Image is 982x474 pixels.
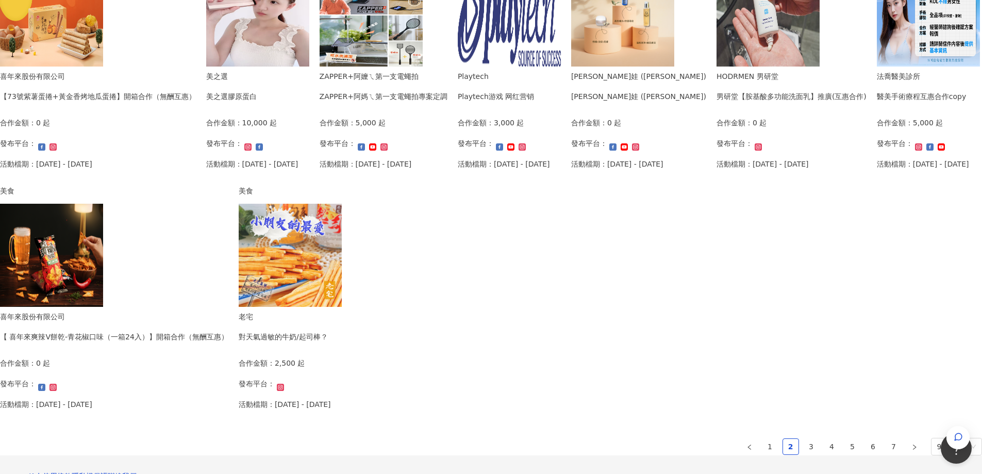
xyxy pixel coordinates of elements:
p: 活動檔期：[DATE] - [DATE] [458,158,550,170]
a: 4 [824,439,840,454]
div: 老宅 [239,311,328,322]
a: 2 [783,439,798,454]
p: 合作金額： [877,117,913,128]
iframe: Help Scout Beacon - Open [941,433,972,464]
div: 美之選膠原蛋白 [206,91,257,102]
li: 6 [865,438,881,455]
p: 發布平台： [717,138,753,149]
a: 1 [762,439,778,454]
p: 活動檔期：[DATE] - [DATE] [877,158,969,170]
div: HODRMEN 男研堂 [717,71,867,82]
p: 合作金額： [206,117,242,128]
li: Previous Page [741,438,758,455]
img: 老宅牛奶棒/老宅起司棒 [239,204,342,307]
div: ZAPPER+阿嬤ㄟ第一支電蠅拍 [320,71,447,82]
p: 合作金額： [320,117,356,128]
li: Next Page [906,438,923,455]
p: 3,000 起 [494,117,524,128]
p: 合作金額： [239,357,275,369]
div: ZAPPER+阿媽ㄟ第一支電蠅拍專案定調 [320,91,447,102]
p: 發布平台： [239,378,275,389]
p: 5,000 起 [356,117,386,128]
p: 活動檔期：[DATE] - [DATE] [320,158,412,170]
a: 5 [845,439,860,454]
li: 5 [844,438,861,455]
p: 2,500 起 [275,357,305,369]
p: 發布平台： [206,138,242,149]
p: 合作金額： [717,117,753,128]
p: 活動檔期：[DATE] - [DATE] [239,399,331,410]
li: 3 [803,438,820,455]
span: left [746,444,753,450]
button: right [906,438,923,455]
a: 7 [886,439,902,454]
div: 對天氣過敏的牛奶/起司棒？ [239,331,328,342]
p: 發布平台： [571,138,607,149]
p: 活動檔期：[DATE] - [DATE] [571,158,663,170]
div: Playtech [458,71,534,82]
p: 0 起 [753,117,767,128]
div: 醫美手術療程互惠合作copy [877,91,966,102]
p: 發布平台： [320,138,356,149]
div: 美之選 [206,71,257,82]
p: 5,000 起 [913,117,943,128]
a: 6 [866,439,881,454]
button: left [741,438,758,455]
div: 美食 [239,185,342,197]
p: 0 起 [36,117,50,128]
li: 1 [762,438,778,455]
p: 0 起 [36,357,50,369]
p: 活動檔期：[DATE] - [DATE] [717,158,809,170]
div: 法喬醫美診所 [877,71,966,82]
li: 7 [886,438,902,455]
div: Playtech游戏 网红营销 [458,91,534,102]
p: 活動檔期：[DATE] - [DATE] [206,158,298,170]
a: 3 [804,439,819,454]
p: 合作金額： [458,117,494,128]
p: 合作金額： [571,117,607,128]
p: 10,000 起 [242,117,277,128]
span: right [911,444,918,450]
p: 發布平台： [458,138,494,149]
li: 4 [824,438,840,455]
div: 男研堂【胺基酸多功能洗面乳】推廣(互惠合作) [717,91,867,102]
span: 9 / page [937,438,976,455]
li: 2 [783,438,799,455]
div: [PERSON_NAME]娃 ([PERSON_NAME]) [571,91,706,102]
p: 發布平台： [877,138,913,149]
div: [PERSON_NAME]娃 ([PERSON_NAME]) [571,71,706,82]
p: 0 起 [607,117,621,128]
